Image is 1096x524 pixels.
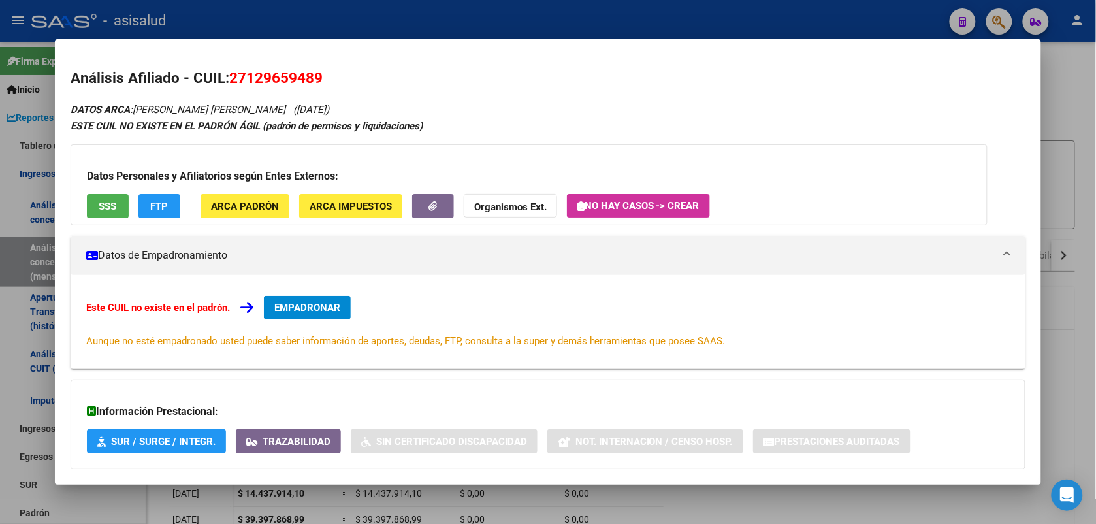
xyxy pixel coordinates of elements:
[201,194,289,218] button: ARCA Padrón
[87,194,129,218] button: SSS
[474,201,547,213] strong: Organismos Ext.
[1052,480,1083,511] div: Open Intercom Messenger
[263,436,330,448] span: Trazabilidad
[138,194,180,218] button: FTP
[236,429,341,453] button: Trazabilidad
[71,67,1025,90] h2: Análisis Afiliado - CUIL:
[351,429,538,453] button: Sin Certificado Discapacidad
[87,169,971,184] h3: Datos Personales y Afiliatorios según Entes Externos:
[376,436,527,448] span: Sin Certificado Discapacidad
[299,194,402,218] button: ARCA Impuestos
[775,436,900,448] span: Prestaciones Auditadas
[71,104,285,116] span: [PERSON_NAME] [PERSON_NAME]
[111,436,216,448] span: SUR / SURGE / INTEGR.
[71,104,133,116] strong: DATOS ARCA:
[310,201,392,212] span: ARCA Impuestos
[71,275,1025,369] div: Datos de Empadronamiento
[274,302,340,314] span: EMPADRONAR
[229,69,323,86] span: 27129659489
[86,335,726,347] span: Aunque no esté empadronado usted puede saber información de aportes, deudas, FTP, consulta a la s...
[753,429,911,453] button: Prestaciones Auditadas
[464,194,557,218] button: Organismos Ext.
[293,104,329,116] span: ([DATE])
[86,248,994,263] mat-panel-title: Datos de Empadronamiento
[547,429,743,453] button: Not. Internacion / Censo Hosp.
[99,201,116,212] span: SSS
[86,302,230,314] strong: Este CUIL no existe en el padrón.
[567,194,710,218] button: No hay casos -> Crear
[150,201,168,212] span: FTP
[211,201,279,212] span: ARCA Padrón
[71,120,423,132] strong: ESTE CUIL NO EXISTE EN EL PADRÓN ÁGIL (padrón de permisos y liquidaciones)
[87,429,226,453] button: SUR / SURGE / INTEGR.
[577,200,700,212] span: No hay casos -> Crear
[71,236,1025,275] mat-expansion-panel-header: Datos de Empadronamiento
[87,404,1009,419] h3: Información Prestacional:
[264,296,351,319] button: EMPADRONAR
[575,436,733,448] span: Not. Internacion / Censo Hosp.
